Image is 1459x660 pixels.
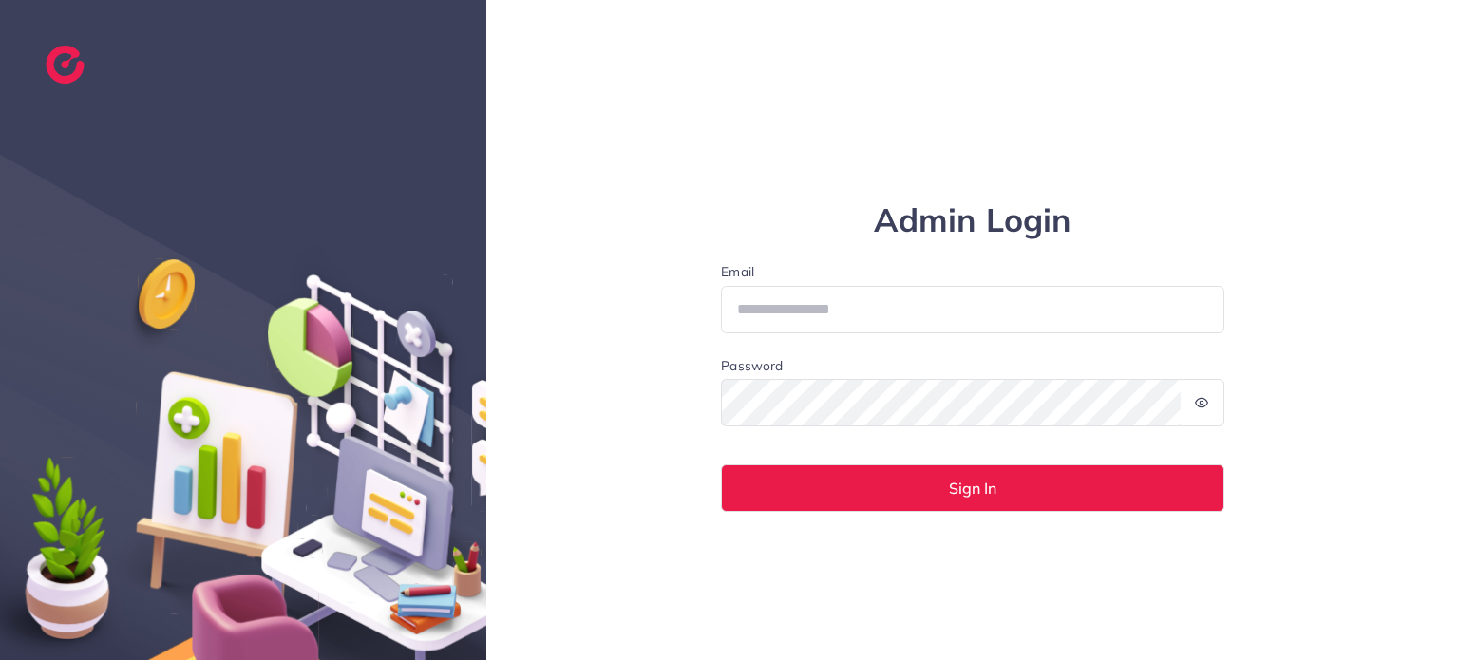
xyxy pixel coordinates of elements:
[721,464,1224,512] button: Sign In
[721,201,1224,240] h1: Admin Login
[46,46,85,84] img: logo
[721,262,1224,281] label: Email
[721,356,783,375] label: Password
[949,481,996,496] span: Sign In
